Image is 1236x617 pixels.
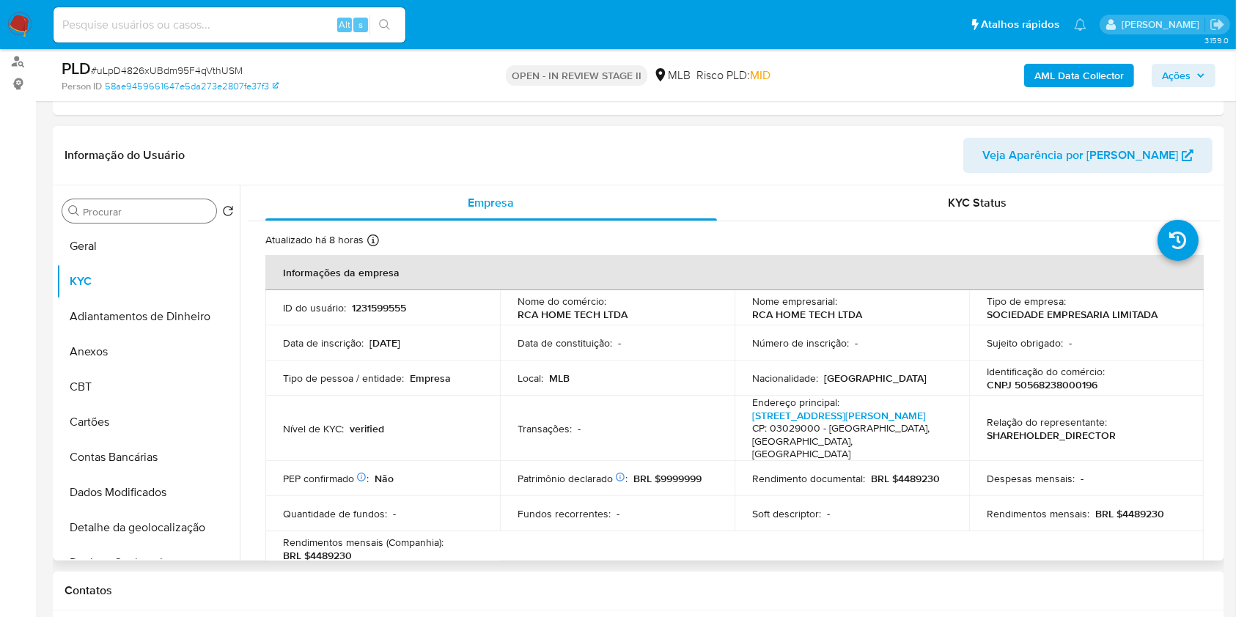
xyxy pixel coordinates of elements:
span: Empresa [468,194,514,211]
h4: CP: 03029000 - [GEOGRAPHIC_DATA], [GEOGRAPHIC_DATA], [GEOGRAPHIC_DATA] [752,422,946,461]
p: Data de inscrição : [283,336,364,350]
p: Fundos recorrentes : [518,507,611,520]
button: KYC [56,264,240,299]
p: - [1081,472,1084,485]
p: - [617,507,619,520]
span: Risco PLD: [696,67,770,84]
p: ID do usuário : [283,301,346,314]
p: Endereço principal : [752,396,839,409]
input: Pesquise usuários ou casos... [54,15,405,34]
p: RCA HOME TECH LTDA [518,308,628,321]
p: OPEN - IN REVIEW STAGE II [506,65,647,86]
button: Dados Modificados [56,475,240,510]
button: Ações [1152,64,1215,87]
p: Despesas mensais : [987,472,1075,485]
span: MID [750,67,770,84]
p: Rendimento documental : [752,472,865,485]
p: BRL $9999999 [633,472,702,485]
button: Contas Bancárias [56,440,240,475]
p: Tipo de pessoa / entidade : [283,372,404,385]
button: Retornar ao pedido padrão [222,205,234,221]
b: PLD [62,56,91,80]
button: Anexos [56,334,240,369]
a: [STREET_ADDRESS][PERSON_NAME] [752,408,926,423]
button: Geral [56,229,240,264]
p: Tipo de empresa : [987,295,1066,308]
p: BRL $4489230 [283,549,352,562]
a: Sair [1210,17,1225,32]
button: Adiantamentos de Dinheiro [56,299,240,334]
p: SOCIEDADE EMPRESARIA LIMITADA [987,308,1158,321]
div: MLB [653,67,691,84]
p: Rendimentos mensais (Companhia) : [283,536,444,549]
p: RCA HOME TECH LTDA [752,308,862,321]
button: Devices Geolocation [56,545,240,580]
p: - [578,422,581,435]
p: PEP confirmado : [283,472,369,485]
button: CBT [56,369,240,404]
p: - [827,507,830,520]
button: AML Data Collector [1024,64,1134,87]
p: Identificação do comércio : [987,365,1105,378]
span: s [358,18,363,32]
button: search-icon [369,15,400,35]
p: BRL $4489230 [1095,507,1164,520]
p: Atualizado há 8 horas [265,233,364,247]
p: SHAREHOLDER_DIRECTOR [987,429,1116,442]
p: [GEOGRAPHIC_DATA] [824,372,927,385]
button: Veja Aparência por [PERSON_NAME] [963,138,1213,173]
button: Cartões [56,404,240,440]
p: Patrimônio declarado : [518,472,628,485]
span: 3.159.0 [1204,34,1229,46]
b: Person ID [62,80,102,93]
span: Atalhos rápidos [981,17,1059,32]
h1: Informação do Usuário [65,148,185,163]
p: ana.conceicao@mercadolivre.com [1122,18,1204,32]
p: - [393,507,396,520]
p: Empresa [410,372,451,385]
span: KYC Status [948,194,1007,211]
p: Número de inscrição : [752,336,849,350]
p: Sujeito obrigado : [987,336,1063,350]
p: MLB [549,372,570,385]
p: Soft descriptor : [752,507,821,520]
p: verified [350,422,384,435]
p: Data de constituição : [518,336,612,350]
p: - [1069,336,1072,350]
button: Procurar [68,205,80,217]
a: Notificações [1074,18,1086,31]
p: Relação do representante : [987,415,1107,429]
p: [DATE] [369,336,400,350]
span: Ações [1162,64,1191,87]
p: Quantidade de fundos : [283,507,387,520]
p: 1231599555 [352,301,406,314]
p: Nome empresarial : [752,295,837,308]
p: BRL $4489230 [871,472,940,485]
button: Detalhe da geolocalização [56,510,240,545]
p: Nome do comércio : [518,295,606,308]
span: # uLpD4826xUBdm95F4qVthUSM [91,63,243,78]
p: Nacionalidade : [752,372,818,385]
p: Transações : [518,422,572,435]
input: Procurar [83,205,210,218]
p: Não [375,472,394,485]
span: Alt [339,18,350,32]
h1: Contatos [65,583,1213,598]
p: Rendimentos mensais : [987,507,1089,520]
p: CNPJ 50568238000196 [987,378,1097,391]
a: 58ae9459661647e5da273e2807fe37f3 [105,80,279,93]
b: AML Data Collector [1034,64,1124,87]
span: Veja Aparência por [PERSON_NAME] [982,138,1178,173]
p: - [855,336,858,350]
p: - [618,336,621,350]
th: Informações da empresa [265,255,1204,290]
p: Local : [518,372,543,385]
p: Nível de KYC : [283,422,344,435]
